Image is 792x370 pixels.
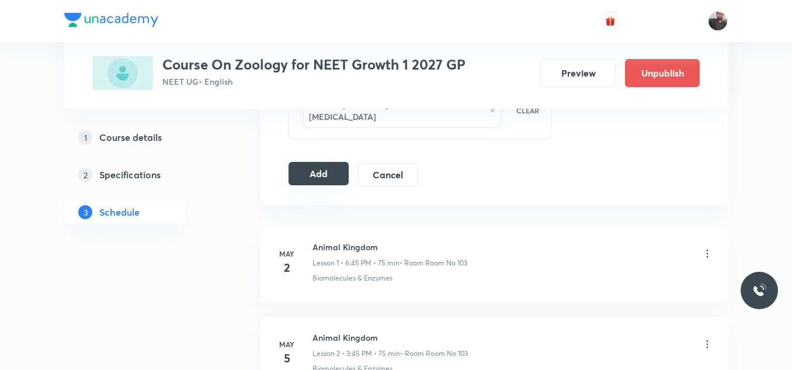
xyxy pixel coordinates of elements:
img: ttu [752,283,766,298]
a: 2Specifications [64,163,223,186]
button: Cancel [358,163,418,186]
button: avatar [601,12,620,30]
h4: 2 [275,259,298,276]
a: 1Course details [64,126,223,149]
h6: May [275,339,298,350]
h6: Animal Kingdom [312,241,467,253]
button: Preview [541,59,616,87]
p: 1 [78,130,92,144]
p: • Room Room No 103 [400,348,468,359]
p: 2 [78,168,92,182]
button: Unpublish [625,59,700,87]
img: Vishal Choudhary [708,11,728,31]
h4: 5 [275,350,298,367]
img: avatar [605,16,616,26]
h5: Schedule [99,205,140,219]
h5: Specifications [99,168,161,182]
a: Company Logo [64,13,158,30]
h6: Animal Kingdom [312,331,468,344]
p: NEET UG • English [162,75,466,88]
p: Lesson 2 • 3:45 PM • 75 min [312,348,400,359]
h5: Course details [99,130,162,144]
p: 3 [78,205,92,219]
p: • Room Room No 103 [400,258,467,268]
p: CLEAR [516,105,539,116]
img: Company Logo [64,13,158,27]
p: Biomolecules & Enzymes [312,273,392,283]
h6: Breathing & Exchange of Gases and [MEDICAL_DATA] [309,98,484,123]
h6: May [275,248,298,259]
img: 5C41C6BB-BB40-4CB8-87D8-7A8216C92F44_plus.png [92,56,153,90]
h3: Course On Zoology for NEET Growth 1 2027 GP [162,56,466,73]
button: Add [289,162,349,185]
p: Lesson 1 • 6:45 PM • 75 min [312,258,400,268]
